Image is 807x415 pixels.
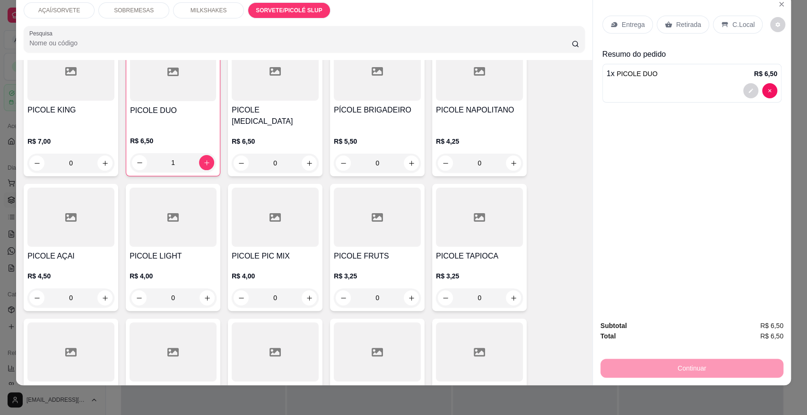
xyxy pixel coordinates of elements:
[38,7,80,14] p: AÇAÍ/SORVETE
[114,7,154,14] p: SOBREMESAS
[334,137,421,146] p: R$ 5,50
[676,20,701,29] p: Retirada
[607,68,658,79] p: 1 x
[404,290,419,305] button: increase-product-quantity
[27,251,114,262] h4: PICOLE AÇAI
[762,83,777,98] button: decrease-product-quantity
[302,290,317,305] button: increase-product-quantity
[191,7,227,14] p: MILKSHAKES
[302,156,317,171] button: increase-product-quantity
[27,104,114,116] h4: PICOLE KING
[234,156,249,171] button: decrease-product-quantity
[27,137,114,146] p: R$ 7,00
[602,49,781,60] p: Resumo do pedido
[256,7,322,14] p: SORVETE/PICOLÉ SLUP
[760,331,783,341] span: R$ 6,50
[436,251,523,262] h4: PICOLE TAPIOCA
[438,156,453,171] button: decrease-product-quantity
[232,271,319,281] p: R$ 4,00
[130,136,216,146] p: R$ 6,50
[334,271,421,281] p: R$ 3,25
[600,322,627,329] strong: Subtotal
[436,137,523,146] p: R$ 4,25
[336,156,351,171] button: decrease-product-quantity
[130,251,217,262] h4: PICOLE LIGHT
[232,251,319,262] h4: PICOLE PIC MIX
[770,17,785,32] button: decrease-product-quantity
[436,271,523,281] p: R$ 3,25
[732,20,755,29] p: C.Local
[199,155,214,170] button: increase-product-quantity
[436,104,523,116] h4: PICOLE NAPOLITANO
[334,251,421,262] h4: PICOLE FRUTS
[622,20,645,29] p: Entrega
[97,290,113,305] button: increase-product-quantity
[334,104,421,116] h4: PÍCOLE BRIGADEIRO
[132,155,147,170] button: decrease-product-quantity
[336,290,351,305] button: decrease-product-quantity
[131,290,147,305] button: decrease-product-quantity
[600,332,616,340] strong: Total
[404,156,419,171] button: increase-product-quantity
[130,105,216,116] h4: PICOLE DUO
[506,156,521,171] button: increase-product-quantity
[616,70,657,78] span: PICOLE DUO
[29,290,44,305] button: decrease-product-quantity
[130,271,217,281] p: R$ 4,00
[29,38,572,48] input: Pesquisa
[27,271,114,281] p: R$ 4,50
[232,104,319,127] h4: PICOLE [MEDICAL_DATA]
[754,69,777,78] p: R$ 6,50
[760,320,783,331] span: R$ 6,50
[234,290,249,305] button: decrease-product-quantity
[438,290,453,305] button: decrease-product-quantity
[506,290,521,305] button: increase-product-quantity
[200,290,215,305] button: increase-product-quantity
[29,156,44,171] button: decrease-product-quantity
[29,29,56,37] label: Pesquisa
[743,83,758,98] button: decrease-product-quantity
[97,156,113,171] button: increase-product-quantity
[232,137,319,146] p: R$ 6,50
